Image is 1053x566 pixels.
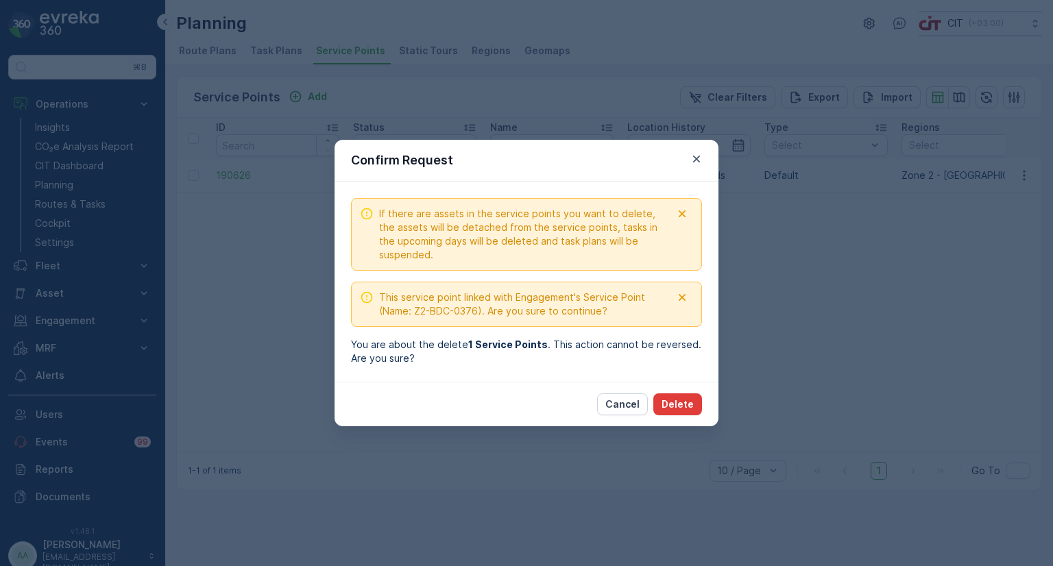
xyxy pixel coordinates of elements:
span: If there are assets in the service points you want to delete, the assets will be detached from th... [379,207,671,262]
div: You are about the delete . This action cannot be reversed. Are you sure? [351,338,702,365]
button: Delete [653,393,702,415]
b: 1 Service Points [468,339,548,350]
p: Cancel [605,397,640,411]
p: Confirm Request [351,151,453,170]
button: Cancel [597,393,648,415]
p: Delete [662,397,694,411]
span: This service point linked with Engagement's Service Point (Name: Z2-BDC-0376). Are you sure to co... [379,291,671,318]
